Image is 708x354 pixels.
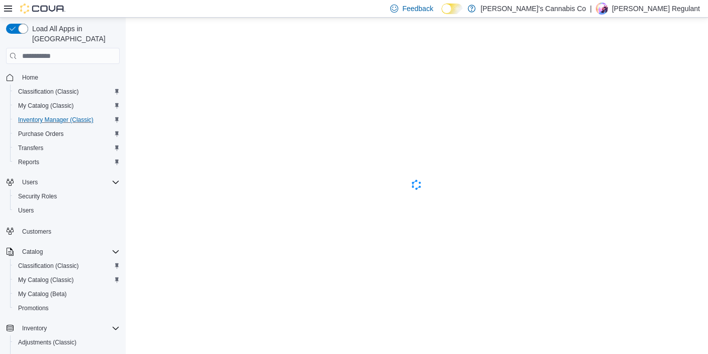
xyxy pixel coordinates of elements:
[18,206,34,215] span: Users
[18,192,57,200] span: Security Roles
[22,74,38,82] span: Home
[10,259,124,273] button: Classification (Classic)
[14,142,47,154] a: Transfers
[2,224,124,238] button: Customers
[14,302,53,314] a: Promotions
[18,176,42,188] button: Users
[14,274,120,286] span: My Catalog (Classic)
[612,3,700,15] p: [PERSON_NAME] Regulant
[22,178,38,186] span: Users
[14,302,120,314] span: Promotions
[10,141,124,155] button: Transfers
[14,260,83,272] a: Classification (Classic)
[18,88,79,96] span: Classification (Classic)
[10,273,124,287] button: My Catalog (Classic)
[14,204,120,217] span: Users
[14,288,71,300] a: My Catalog (Beta)
[18,144,43,152] span: Transfers
[14,100,120,112] span: My Catalog (Classic)
[14,336,120,348] span: Adjustments (Classic)
[14,114,98,126] a: Inventory Manager (Classic)
[10,127,124,141] button: Purchase Orders
[18,246,47,258] button: Catalog
[14,288,120,300] span: My Catalog (Beta)
[10,155,124,169] button: Reports
[14,156,120,168] span: Reports
[14,190,120,202] span: Security Roles
[596,3,608,15] div: Haley Regulant
[14,86,120,98] span: Classification (Classic)
[10,287,124,301] button: My Catalog (Beta)
[14,128,120,140] span: Purchase Orders
[18,322,120,334] span: Inventory
[14,142,120,154] span: Transfers
[14,204,38,217] a: Users
[10,189,124,203] button: Security Roles
[14,190,61,202] a: Security Roles
[14,100,78,112] a: My Catalog (Classic)
[18,176,120,188] span: Users
[18,71,120,84] span: Home
[14,128,68,140] a: Purchase Orders
[10,99,124,113] button: My Catalog (Classic)
[2,321,124,335] button: Inventory
[14,274,78,286] a: My Catalog (Classic)
[14,336,80,348] a: Adjustments (Classic)
[18,130,64,138] span: Purchase Orders
[2,175,124,189] button: Users
[18,276,74,284] span: My Catalog (Classic)
[14,260,120,272] span: Classification (Classic)
[2,70,124,85] button: Home
[481,3,586,15] p: [PERSON_NAME]'s Cannabis Co
[18,72,42,84] a: Home
[18,290,67,298] span: My Catalog (Beta)
[14,86,83,98] a: Classification (Classic)
[22,248,43,256] span: Catalog
[18,322,51,334] button: Inventory
[18,102,74,110] span: My Catalog (Classic)
[14,114,120,126] span: Inventory Manager (Classic)
[18,158,39,166] span: Reports
[22,324,47,332] span: Inventory
[22,228,51,236] span: Customers
[18,116,94,124] span: Inventory Manager (Classic)
[10,113,124,127] button: Inventory Manager (Classic)
[10,335,124,349] button: Adjustments (Classic)
[402,4,433,14] span: Feedback
[10,85,124,99] button: Classification (Classic)
[18,246,120,258] span: Catalog
[20,4,65,14] img: Cova
[10,203,124,218] button: Users
[18,225,120,237] span: Customers
[28,24,120,44] span: Load All Apps in [GEOGRAPHIC_DATA]
[18,338,76,346] span: Adjustments (Classic)
[14,156,43,168] a: Reports
[18,262,79,270] span: Classification (Classic)
[18,304,49,312] span: Promotions
[441,4,463,14] input: Dark Mode
[18,226,55,238] a: Customers
[590,3,592,15] p: |
[2,245,124,259] button: Catalog
[10,301,124,315] button: Promotions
